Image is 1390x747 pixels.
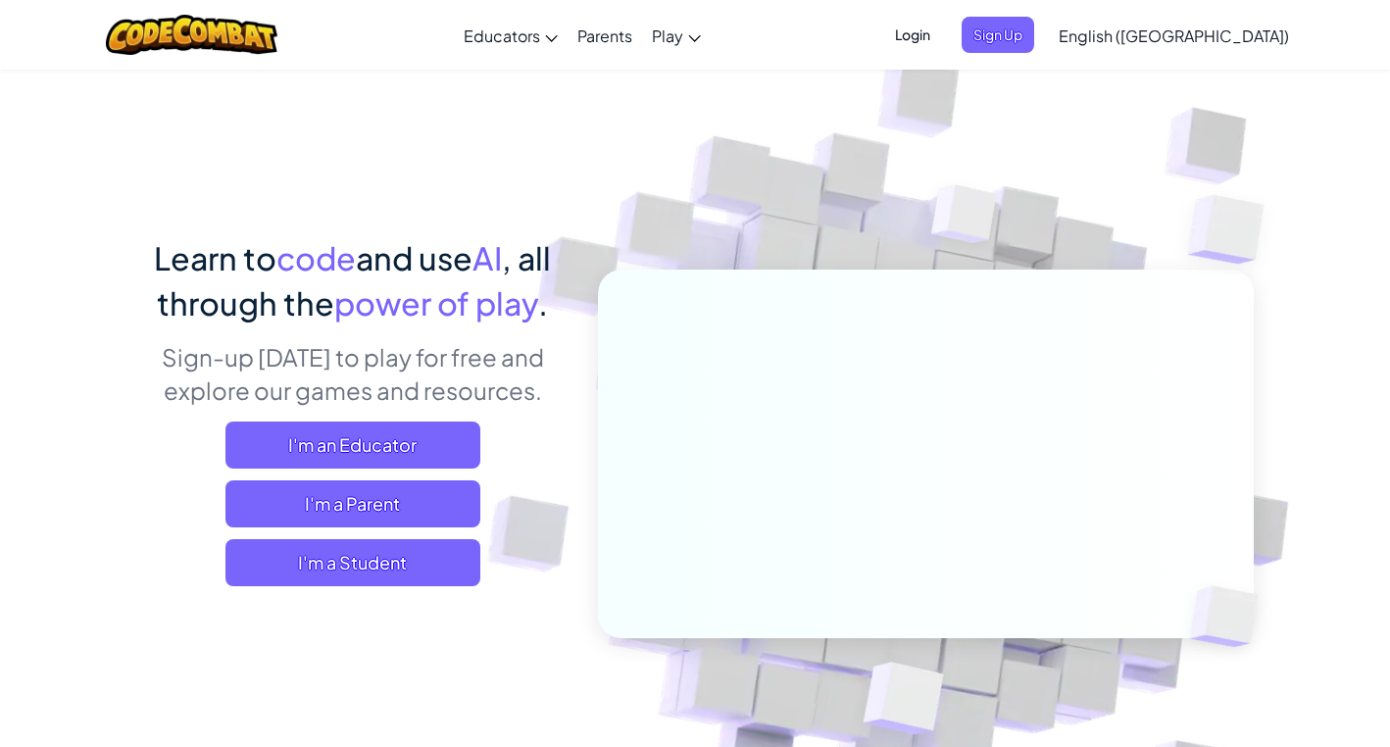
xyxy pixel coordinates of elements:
[334,283,538,323] span: power of play
[225,480,480,527] a: I'm a Parent
[1059,25,1289,46] span: English ([GEOGRAPHIC_DATA])
[568,9,642,62] a: Parents
[652,25,683,46] span: Play
[883,17,942,53] button: Login
[1158,545,1305,688] img: Overlap cubes
[464,25,540,46] span: Educators
[225,422,480,469] a: I'm an Educator
[642,9,711,62] a: Play
[962,17,1034,53] button: Sign Up
[136,340,569,407] p: Sign-up [DATE] to play for free and explore our games and resources.
[106,15,277,55] img: CodeCombat logo
[895,146,1036,292] img: Overlap cubes
[454,9,568,62] a: Educators
[472,238,502,277] span: AI
[1049,9,1299,62] a: English ([GEOGRAPHIC_DATA])
[356,238,472,277] span: and use
[225,539,480,586] button: I'm a Student
[538,283,548,323] span: .
[1149,147,1318,313] img: Overlap cubes
[276,238,356,277] span: code
[154,238,276,277] span: Learn to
